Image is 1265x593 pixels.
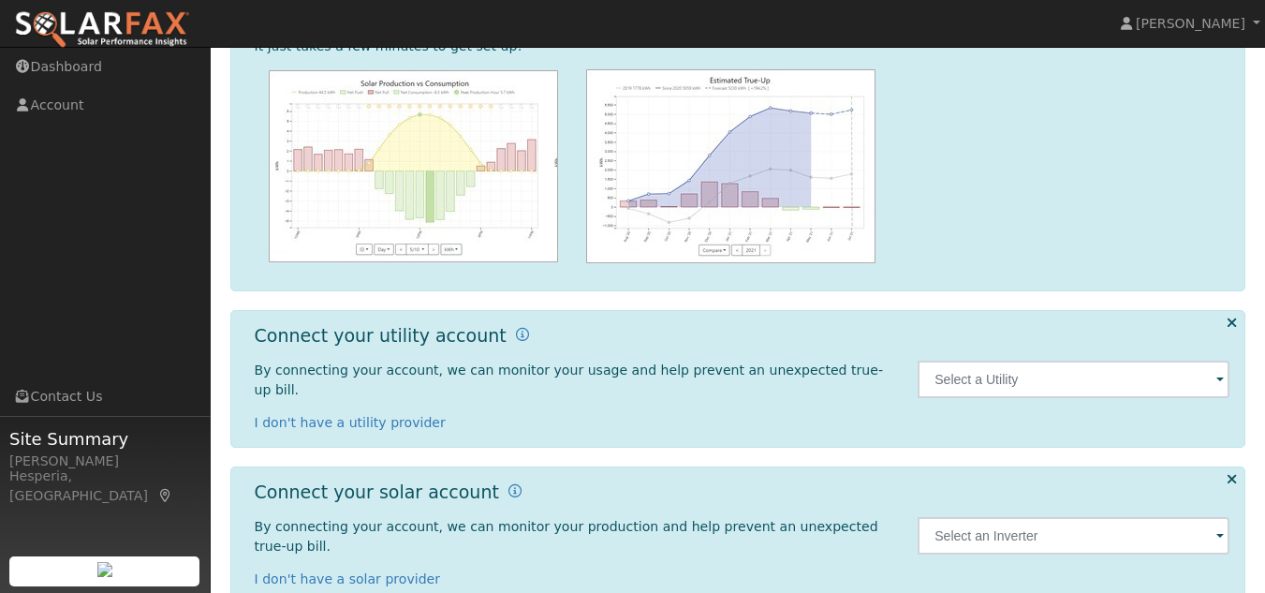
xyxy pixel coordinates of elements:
a: I don't have a solar provider [255,571,441,586]
input: Select an Inverter [918,517,1229,555]
span: Site Summary [9,426,200,452]
span: By connecting your account, we can monitor your production and help prevent an unexpected true-up... [255,519,878,554]
h1: Connect your solar account [255,482,499,503]
a: I don't have a utility provider [255,415,446,430]
span: [PERSON_NAME] [1136,16,1245,31]
div: Hesperia, [GEOGRAPHIC_DATA] [9,467,200,506]
h1: Connect your utility account [255,325,507,347]
span: By connecting your account, we can monitor your usage and help prevent an unexpected true-up bill. [255,363,883,397]
div: [PERSON_NAME] [9,452,200,471]
img: retrieve [97,562,112,577]
img: SolarFax [14,10,190,50]
a: Map [157,488,174,503]
input: Select a Utility [918,361,1229,398]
